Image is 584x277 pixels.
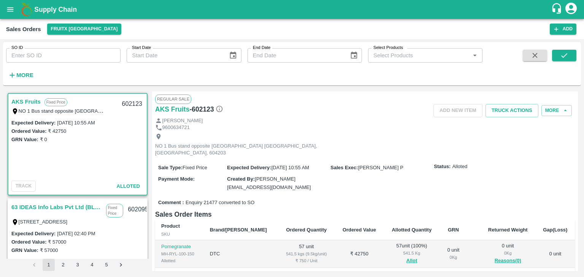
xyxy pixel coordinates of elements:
[536,240,575,268] td: 0 unit
[446,247,461,261] div: 0 unit
[278,240,335,268] td: 57 unit
[488,227,528,233] b: Returned Weight
[43,259,55,271] button: page 1
[2,1,19,18] button: open drawer
[6,24,41,34] div: Sales Orders
[161,243,198,250] p: Pomegranate
[448,227,459,233] b: GRN
[40,137,47,142] label: ₹ 0
[373,45,403,51] label: Select Products
[11,239,46,245] label: Ordered Value:
[370,50,468,60] input: Select Products
[100,259,113,271] button: Go to page 5
[161,257,198,264] div: Allotted
[86,259,98,271] button: Go to page 4
[16,72,33,78] strong: More
[11,120,56,126] label: Expected Delivery :
[44,98,67,106] p: Fixed Price
[34,4,551,15] a: Supply Chain
[271,165,309,170] span: [DATE] 10:55 AM
[486,242,530,265] div: 0 unit
[189,104,223,115] h6: - 602123
[115,259,127,271] button: Go to next page
[227,176,311,190] span: [PERSON_NAME][EMAIL_ADDRESS][DOMAIN_NAME]
[155,94,191,104] span: Regular Sale
[6,48,121,63] input: Enter SO ID
[330,165,358,170] label: Sales Exec :
[11,137,38,142] label: GRN Value:
[390,250,433,257] div: 541.5 Kg
[11,202,102,212] a: 63 IDEAS Info Labs Pvt Ltd (BLR) , NINJACART
[182,165,207,170] span: Fixed Price
[358,165,403,170] span: [PERSON_NAME] P
[486,257,530,265] button: Reasons(0)
[127,48,223,63] input: Start Date
[446,254,461,261] div: 0 Kg
[347,48,361,63] button: Choose date
[161,223,180,229] b: Product
[155,104,189,115] a: AKS Fruits
[227,176,255,182] label: Created By :
[117,183,140,189] span: Alloted
[434,163,451,170] label: Status:
[486,104,538,117] button: Truck Actions
[486,250,530,257] div: 0 Kg
[158,165,182,170] label: Sale Type :
[452,163,467,170] span: Alloted
[551,3,564,16] div: customer-support
[6,69,35,82] button: More
[47,24,122,35] button: Select DC
[57,231,95,236] label: [DATE] 02:40 PM
[106,204,124,217] p: Fixed Price
[27,259,128,271] nav: pagination navigation
[71,259,84,271] button: Go to page 3
[564,2,578,17] div: account of current user
[186,199,254,206] span: Enquiry 21477 converted to SO
[470,50,480,60] button: Open
[11,128,46,134] label: Ordered Value:
[541,105,572,116] button: More
[34,6,77,13] b: Supply Chain
[40,247,58,253] label: ₹ 57000
[57,120,95,126] label: [DATE] 10:55 AM
[19,108,253,114] label: NO 1 Bus stand opposite [GEOGRAPHIC_DATA] [GEOGRAPHIC_DATA], [GEOGRAPHIC_DATA], 604203
[284,257,328,264] div: ₹ 750 / Unit
[335,240,384,268] td: ₹ 42750
[390,242,433,265] div: 57 unit ( 100 %)
[543,227,567,233] b: Gap(Loss)
[161,231,198,238] div: SKU
[155,209,575,220] h6: Sales Order Items
[19,2,34,17] img: logo
[392,227,432,233] b: Allotted Quantity
[248,48,344,63] input: End Date
[117,95,147,113] div: 602123
[162,117,203,124] p: [PERSON_NAME]
[210,227,267,233] b: Brand/[PERSON_NAME]
[343,227,376,233] b: Ordered Value
[284,250,328,257] div: 541.5 kgs (9.5kg/unit)
[11,247,38,253] label: GRN Value:
[11,45,23,51] label: SO ID
[253,45,270,51] label: End Date
[158,176,195,182] label: Payment Mode :
[550,24,576,35] button: Add
[406,257,417,265] button: Allot
[11,231,56,236] label: Expected Delivery :
[48,239,66,245] label: ₹ 57000
[57,259,69,271] button: Go to page 2
[286,227,327,233] b: Ordered Quantity
[162,124,190,131] p: 9600634721
[161,250,198,257] div: MH-RYL-100-150
[11,97,41,107] a: AKS Fruits
[158,199,184,206] label: Comment :
[132,45,151,51] label: Start Date
[155,143,326,157] p: NO 1 Bus stand opposite [GEOGRAPHIC_DATA] [GEOGRAPHIC_DATA], [GEOGRAPHIC_DATA], 604203
[48,128,66,134] label: ₹ 42750
[227,165,271,170] label: Expected Delivery :
[19,219,68,225] label: [STREET_ADDRESS]
[204,240,278,268] td: DTC
[123,201,152,219] div: 602095
[226,48,240,63] button: Choose date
